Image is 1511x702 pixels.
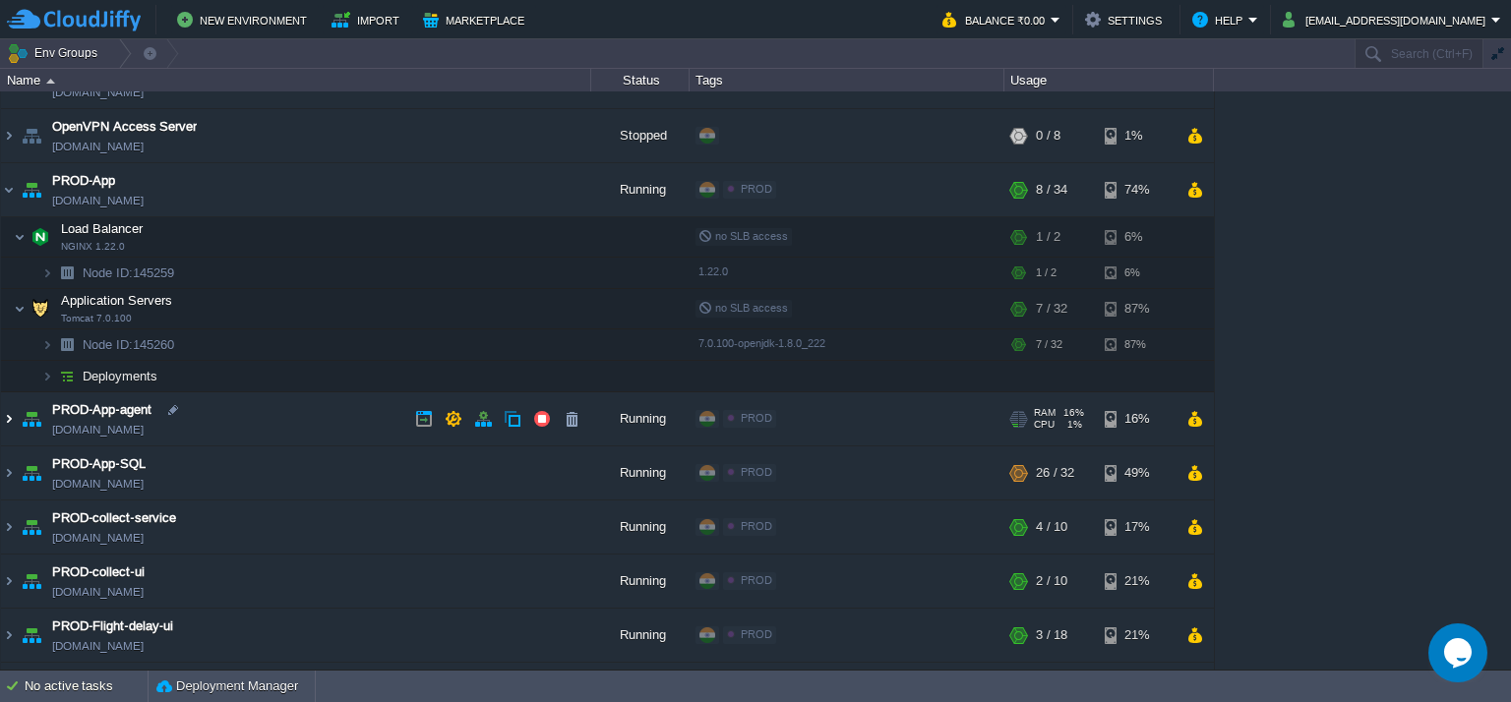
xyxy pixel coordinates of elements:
[942,8,1051,31] button: Balance ₹0.00
[591,611,690,664] div: Running
[18,111,45,164] img: AMDAwAAAACH5BAEAAAAALAAAAAABAAEAAAICRAEAOw==
[52,584,144,604] a: [DOMAIN_NAME]
[1036,219,1060,259] div: 1 / 2
[7,39,104,67] button: Env Groups
[52,530,144,550] a: [DOMAIN_NAME]
[741,630,772,642] span: PROD
[1105,291,1169,330] div: 87%
[27,219,54,259] img: AMDAwAAAACH5BAEAAAAALAAAAAABAAEAAAICRAEAOw==
[1,611,17,664] img: AMDAwAAAACH5BAEAAAAALAAAAAABAAEAAAICRAEAOw==
[18,556,45,610] img: AMDAwAAAACH5BAEAAAAALAAAAAABAAEAAAICRAEAOw==
[81,338,177,355] span: 145260
[61,315,132,326] span: Tomcat 7.0.100
[81,266,177,283] a: Node ID:145259
[1036,260,1057,290] div: 1 / 2
[18,165,45,218] img: AMDAwAAAACH5BAEAAAAALAAAAAABAAEAAAICRAEAOw==
[1,448,17,501] img: AMDAwAAAACH5BAEAAAAALAAAAAABAAEAAAICRAEAOw==
[52,402,151,422] a: PROD-App-agent
[591,448,690,501] div: Running
[52,173,115,193] a: PROD-App
[46,79,55,84] img: AMDAwAAAACH5BAEAAAAALAAAAAABAAEAAAICRAEAOw==
[1036,611,1067,664] div: 3 / 18
[1034,409,1056,421] span: RAM
[52,476,144,496] span: [DOMAIN_NAME]
[1105,448,1169,501] div: 49%
[14,291,26,330] img: AMDAwAAAACH5BAEAAAAALAAAAAABAAEAAAICRAEAOw==
[59,223,146,238] a: Load BalancerNGINX 1.22.0
[2,69,590,91] div: Name
[1105,502,1169,556] div: 17%
[1428,623,1491,682] iframe: chat widget
[59,295,175,310] a: Application ServersTomcat 7.0.100
[1105,556,1169,610] div: 21%
[52,638,144,658] a: [DOMAIN_NAME]
[1,111,17,164] img: AMDAwAAAACH5BAEAAAAALAAAAAABAAEAAAICRAEAOw==
[741,468,772,480] span: PROD
[53,331,81,362] img: AMDAwAAAACH5BAEAAAAALAAAAAABAAEAAAICRAEAOw==
[591,556,690,610] div: Running
[52,139,144,158] a: [DOMAIN_NAME]
[25,671,148,702] div: No active tasks
[18,611,45,664] img: AMDAwAAAACH5BAEAAAAALAAAAAABAAEAAAICRAEAOw==
[1036,165,1067,218] div: 8 / 34
[1036,448,1074,501] div: 26 / 32
[741,522,772,534] span: PROD
[691,69,1003,91] div: Tags
[1105,111,1169,164] div: 1%
[741,414,772,426] span: PROD
[592,69,689,91] div: Status
[14,219,26,259] img: AMDAwAAAACH5BAEAAAAALAAAAAABAAEAAAICRAEAOw==
[81,266,177,283] span: 145259
[591,165,690,218] div: Running
[18,394,45,447] img: AMDAwAAAACH5BAEAAAAALAAAAAABAAEAAAICRAEAOw==
[1105,219,1169,259] div: 6%
[41,331,53,362] img: AMDAwAAAACH5BAEAAAAALAAAAAABAAEAAAICRAEAOw==
[53,260,81,290] img: AMDAwAAAACH5BAEAAAAALAAAAAABAAEAAAICRAEAOw==
[52,564,145,584] a: PROD-collect-ui
[59,222,146,239] span: Load Balancer
[1005,69,1213,91] div: Usage
[18,502,45,556] img: AMDAwAAAACH5BAEAAAAALAAAAAABAAEAAAICRAEAOw==
[177,8,313,31] button: New Environment
[52,510,176,530] a: PROD-collect-service
[83,339,133,354] span: Node ID:
[1105,165,1169,218] div: 74%
[156,676,298,696] button: Deployment Manager
[52,618,173,638] a: PROD-Flight-delay-ui
[698,339,825,351] span: 7.0.100-openjdk-1.8.0_222
[1062,421,1082,433] span: 1%
[53,363,81,393] img: AMDAwAAAACH5BAEAAAAALAAAAAABAAEAAAICRAEAOw==
[41,363,53,393] img: AMDAwAAAACH5BAEAAAAALAAAAAABAAEAAAICRAEAOw==
[52,456,146,476] span: PROD-App-SQL
[1036,556,1067,610] div: 2 / 10
[59,294,175,311] span: Application Servers
[698,232,788,244] span: no SLB access
[61,243,125,255] span: NGINX 1.22.0
[1036,111,1060,164] div: 0 / 8
[698,304,788,316] span: no SLB access
[81,338,177,355] a: Node ID:145260
[81,370,160,386] a: Deployments
[7,8,141,32] img: CloudJiffy
[27,291,54,330] img: AMDAwAAAACH5BAEAAAAALAAAAAABAAEAAAICRAEAOw==
[52,193,144,212] a: [DOMAIN_NAME]
[423,8,530,31] button: Marketplace
[1283,8,1491,31] button: [EMAIL_ADDRESS][DOMAIN_NAME]
[18,448,45,501] img: AMDAwAAAACH5BAEAAAAALAAAAAABAAEAAAICRAEAOw==
[741,185,772,197] span: PROD
[1,394,17,447] img: AMDAwAAAACH5BAEAAAAALAAAAAABAAEAAAICRAEAOw==
[41,260,53,290] img: AMDAwAAAACH5BAEAAAAALAAAAAABAAEAAAICRAEAOw==
[1105,260,1169,290] div: 6%
[1085,8,1168,31] button: Settings
[1036,502,1067,556] div: 4 / 10
[1192,8,1248,31] button: Help
[741,576,772,588] span: PROD
[591,111,690,164] div: Stopped
[83,267,133,282] span: Node ID:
